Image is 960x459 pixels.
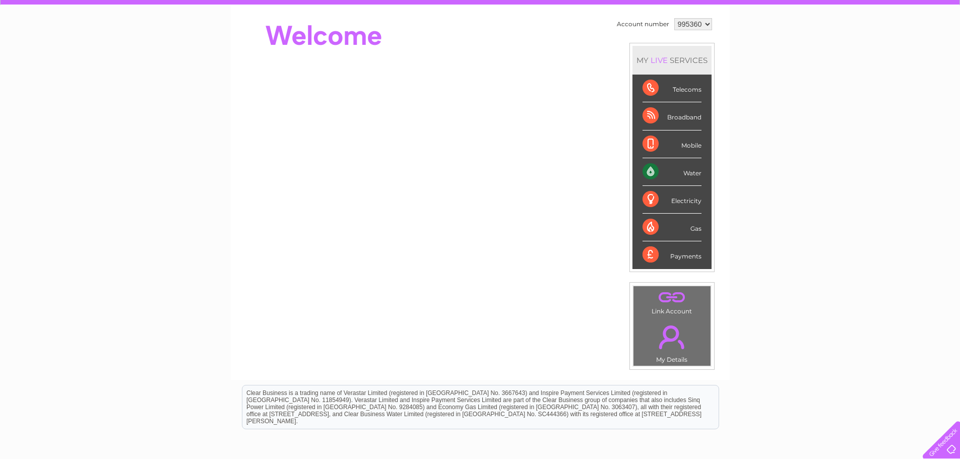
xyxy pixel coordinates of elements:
a: Telecoms [836,43,866,50]
a: Energy [808,43,830,50]
div: Water [643,158,701,186]
td: Link Account [633,286,711,317]
a: Contact [893,43,918,50]
div: Payments [643,241,701,269]
a: . [636,319,708,355]
td: My Details [633,317,711,366]
a: Water [783,43,802,50]
a: . [636,289,708,306]
div: Telecoms [643,75,701,102]
a: 0333 014 3131 [770,5,840,18]
img: logo.png [34,26,85,57]
div: MY SERVICES [632,46,712,75]
div: Mobile [643,130,701,158]
a: Log out [927,43,950,50]
div: Gas [643,214,701,241]
div: LIVE [649,55,670,65]
div: Electricity [643,186,701,214]
div: Broadband [643,102,701,130]
td: Account number [614,16,672,33]
div: Clear Business is a trading name of Verastar Limited (registered in [GEOGRAPHIC_DATA] No. 3667643... [242,6,719,49]
a: Blog [872,43,887,50]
